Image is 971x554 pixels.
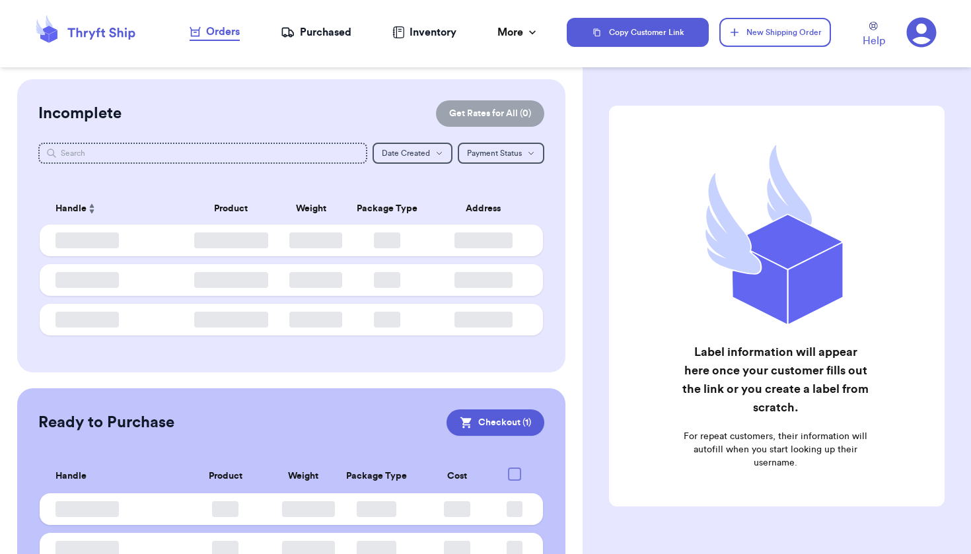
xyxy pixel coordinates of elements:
span: Date Created [382,149,430,157]
th: Weight [281,193,342,225]
th: Package Type [342,193,432,225]
button: Payment Status [458,143,544,164]
a: Inventory [392,24,456,40]
button: Checkout (1) [447,409,544,436]
a: Help [863,22,885,49]
th: Product [176,460,274,493]
div: More [497,24,539,40]
th: Weight [274,460,333,493]
span: Handle [55,469,87,483]
span: Payment Status [467,149,522,157]
p: For repeat customers, their information will autofill when you start looking up their username. [682,430,869,469]
th: Cost [421,460,494,493]
button: Get Rates for All (0) [436,100,544,127]
span: Handle [55,202,87,216]
button: Copy Customer Link [567,18,709,47]
input: Search [38,143,367,164]
button: Date Created [373,143,452,164]
button: New Shipping Order [719,18,830,47]
th: Address [432,193,542,225]
button: Sort ascending [87,201,97,217]
div: Orders [190,24,240,40]
th: Package Type [333,460,421,493]
h2: Incomplete [38,103,122,124]
a: Orders [190,24,240,41]
span: Help [863,33,885,49]
h2: Ready to Purchase [38,412,174,433]
a: Purchased [281,24,351,40]
h2: Label information will appear here once your customer fills out the link or you create a label fr... [682,343,869,417]
th: Product [181,193,281,225]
